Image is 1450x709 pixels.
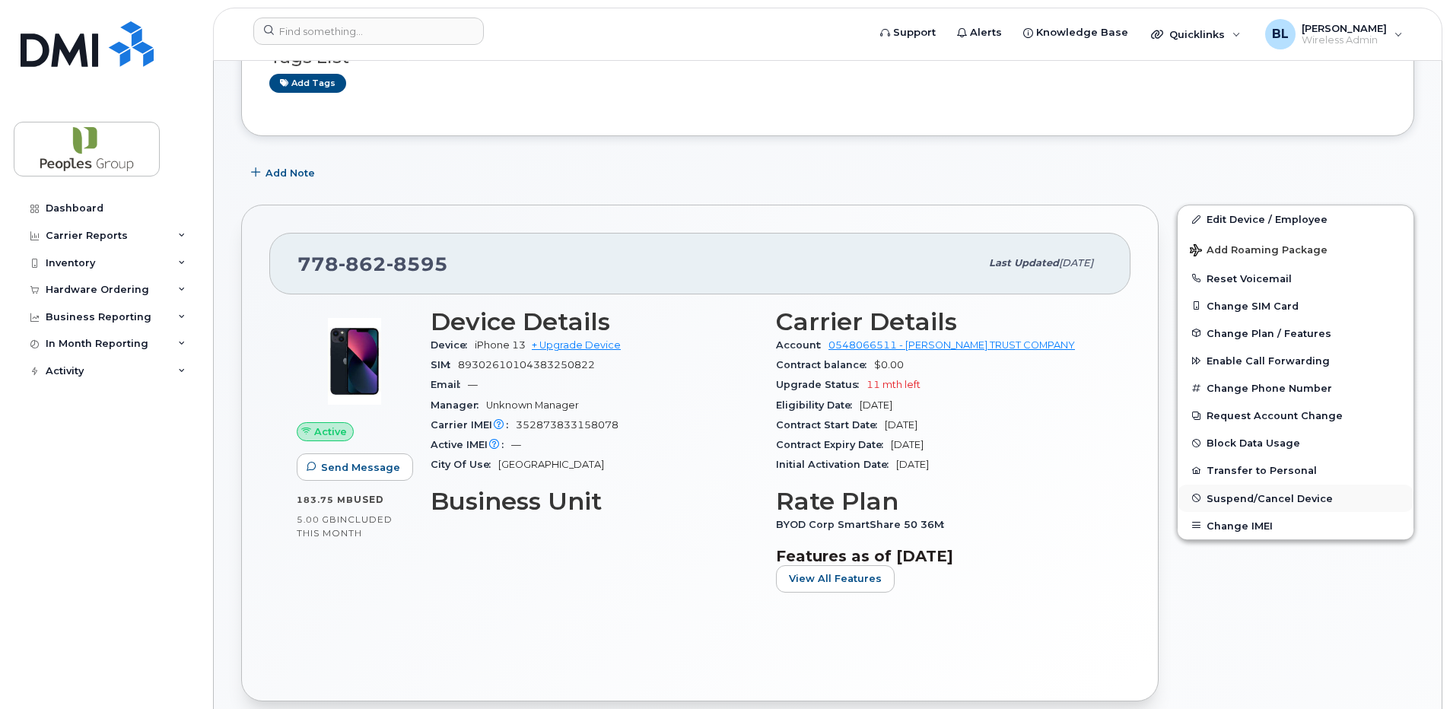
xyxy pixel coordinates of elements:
button: Add Note [241,159,328,186]
span: Add Note [266,166,315,180]
span: — [511,439,521,450]
span: [DATE] [885,419,917,431]
span: 183.75 MB [297,494,354,505]
img: image20231002-3703462-1ig824h.jpeg [309,316,400,407]
span: Send Message [321,460,400,475]
button: Transfer to Personal [1178,456,1413,484]
span: [PERSON_NAME] [1302,22,1387,34]
span: SIM [431,359,458,370]
button: Suspend/Cancel Device [1178,485,1413,512]
span: Account [776,339,828,351]
button: View All Features [776,565,895,593]
button: Change IMEI [1178,512,1413,539]
span: 89302610104383250822 [458,359,595,370]
span: Wireless Admin [1302,34,1387,46]
h3: Carrier Details [776,308,1103,335]
span: Quicklinks [1169,28,1225,40]
h3: Business Unit [431,488,758,515]
button: Send Message [297,453,413,481]
span: 352873833158078 [516,419,618,431]
span: BL [1272,25,1289,43]
span: [DATE] [860,399,892,411]
span: Change Plan / Features [1207,327,1331,339]
span: Contract Start Date [776,419,885,431]
button: Change SIM Card [1178,292,1413,320]
button: Add Roaming Package [1178,234,1413,265]
span: Eligibility Date [776,399,860,411]
input: Find something... [253,17,484,45]
h3: Tags List [269,48,1386,67]
span: Add Roaming Package [1190,244,1328,259]
span: iPhone 13 [475,339,526,351]
span: 8595 [386,253,448,275]
span: Knowledge Base [1036,25,1128,40]
span: Active [314,424,347,439]
span: $0.00 [874,359,904,370]
span: City Of Use [431,459,498,470]
button: Change Plan / Features [1178,320,1413,347]
span: used [354,494,384,505]
span: [GEOGRAPHIC_DATA] [498,459,604,470]
span: Initial Activation Date [776,459,896,470]
a: Edit Device / Employee [1178,205,1413,233]
span: [DATE] [1059,257,1093,269]
span: Alerts [970,25,1002,40]
span: included this month [297,513,393,539]
h3: Device Details [431,308,758,335]
a: Add tags [269,74,346,93]
button: Enable Call Forwarding [1178,347,1413,374]
span: Enable Call Forwarding [1207,355,1330,367]
a: Support [870,17,946,48]
span: Contract Expiry Date [776,439,891,450]
span: [DATE] [891,439,924,450]
h3: Features as of [DATE] [776,547,1103,565]
span: Suspend/Cancel Device [1207,492,1333,504]
span: 862 [339,253,386,275]
button: Change Phone Number [1178,374,1413,402]
span: 5.00 GB [297,514,337,525]
span: Support [893,25,936,40]
span: Last updated [989,257,1059,269]
a: 0548066511 - [PERSON_NAME] TRUST COMPANY [828,339,1075,351]
span: Unknown Manager [486,399,579,411]
a: Knowledge Base [1013,17,1139,48]
span: Upgrade Status [776,379,867,390]
span: 11 mth left [867,379,921,390]
h3: Rate Plan [776,488,1103,515]
div: Quicklinks [1140,19,1251,49]
span: View All Features [789,571,882,586]
span: [DATE] [896,459,929,470]
span: Contract balance [776,359,874,370]
button: Request Account Change [1178,402,1413,429]
div: Brenton Lowe [1254,19,1413,49]
span: BYOD Corp SmartShare 50 36M [776,519,952,530]
span: Email [431,379,468,390]
span: Device [431,339,475,351]
button: Block Data Usage [1178,429,1413,456]
span: Active IMEI [431,439,511,450]
a: Alerts [946,17,1013,48]
span: Carrier IMEI [431,419,516,431]
span: 778 [297,253,448,275]
span: Manager [431,399,486,411]
button: Reset Voicemail [1178,265,1413,292]
span: — [468,379,478,390]
a: + Upgrade Device [532,339,621,351]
